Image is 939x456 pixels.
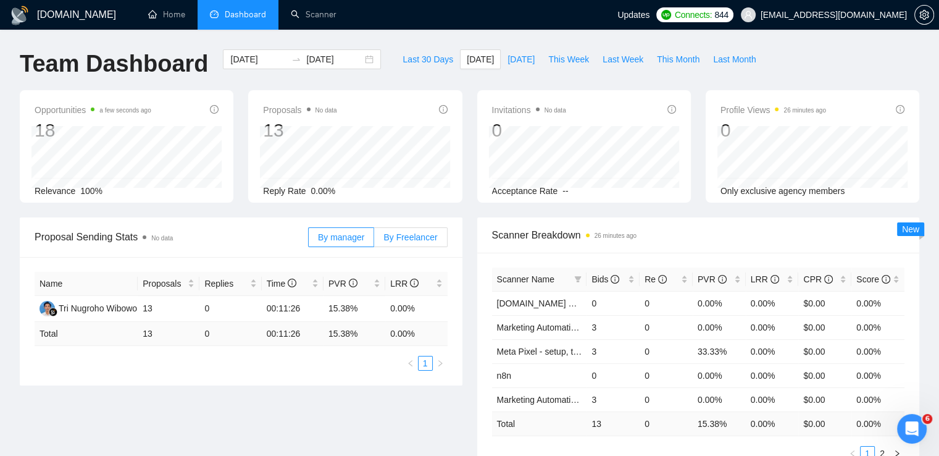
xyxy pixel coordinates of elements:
[99,107,151,114] time: a few seconds ago
[798,387,851,412] td: $0.00
[492,186,558,196] span: Acceptance Rate
[718,275,727,284] span: info-circle
[492,227,905,243] span: Scanner Breakdown
[574,276,582,283] span: filter
[492,412,587,436] td: Total
[436,360,444,367] span: right
[591,274,619,284] span: Bids
[586,387,640,412] td: 3
[385,296,447,322] td: 0.00%
[640,315,693,339] td: 0
[439,105,448,114] span: info-circle
[851,291,904,315] td: 0.00%
[798,339,851,363] td: $0.00
[783,107,825,114] time: 26 minutes ago
[262,296,323,322] td: 00:11:26
[138,296,199,322] td: 13
[746,412,799,436] td: 0.00 %
[611,275,619,284] span: info-circle
[548,53,589,66] span: This Week
[403,356,418,371] button: left
[10,6,30,25] img: logo
[138,272,199,296] th: Proposals
[851,339,904,363] td: 0.00%
[497,274,554,284] span: Scanner Name
[311,186,336,196] span: 0.00%
[770,275,779,284] span: info-circle
[20,49,208,78] h1: Team Dashboard
[497,323,659,332] a: Marketing Automation - [PERSON_NAME]
[746,315,799,339] td: 0.00%
[143,277,185,290] span: Proposals
[720,119,826,142] div: 0
[562,186,568,196] span: --
[323,296,385,322] td: 15.38%
[645,274,667,284] span: Re
[595,232,636,239] time: 26 minutes ago
[501,49,541,69] button: [DATE]
[403,356,418,371] li: Previous Page
[148,9,185,20] a: homeHome
[640,291,693,315] td: 0
[922,414,932,424] span: 6
[328,279,357,289] span: PVR
[640,363,693,387] td: 0
[803,274,832,284] span: CPR
[693,315,746,339] td: 0.00%
[851,363,904,387] td: 0.00%
[693,363,746,387] td: 0.00%
[210,105,219,114] span: info-circle
[572,270,584,289] span: filter
[914,10,934,20] a: setting
[706,49,762,69] button: Last Month
[385,322,447,346] td: 0.00 %
[291,9,336,20] a: searchScanner
[492,119,566,142] div: 0
[410,279,419,287] span: info-circle
[492,103,566,117] span: Invitations
[433,356,448,371] button: right
[720,186,845,196] span: Only exclusive agency members
[263,186,306,196] span: Reply Rate
[460,49,501,69] button: [DATE]
[138,322,199,346] td: 13
[658,275,667,284] span: info-circle
[545,107,566,114] span: No data
[80,186,102,196] span: 100%
[693,339,746,363] td: 33.33%
[586,315,640,339] td: 3
[798,363,851,387] td: $0.00
[851,387,904,412] td: 0.00%
[617,10,649,20] span: Updates
[657,53,699,66] span: This Month
[798,315,851,339] td: $0.00
[407,360,414,367] span: left
[35,103,151,117] span: Opportunities
[291,54,301,64] span: to
[824,275,833,284] span: info-circle
[882,275,890,284] span: info-circle
[35,272,138,296] th: Name
[675,8,712,22] span: Connects:
[896,105,904,114] span: info-circle
[497,371,511,381] a: n8n
[851,412,904,436] td: 0.00 %
[914,5,934,25] button: setting
[315,107,337,114] span: No data
[230,53,286,66] input: Start date
[390,279,419,289] span: LRR
[199,272,261,296] th: Replies
[586,339,640,363] td: 3
[746,363,799,387] td: 0.00%
[263,119,336,142] div: 13
[746,387,799,412] td: 0.00%
[40,303,137,313] a: TNTri Nugroho Wibowo
[288,279,296,287] span: info-circle
[693,387,746,412] td: 0.00%
[497,298,696,308] a: [DOMAIN_NAME] & other tools - [PERSON_NAME]
[199,296,261,322] td: 0
[433,356,448,371] li: Next Page
[396,49,460,69] button: Last 30 Days
[798,291,851,315] td: $0.00
[746,291,799,315] td: 0.00%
